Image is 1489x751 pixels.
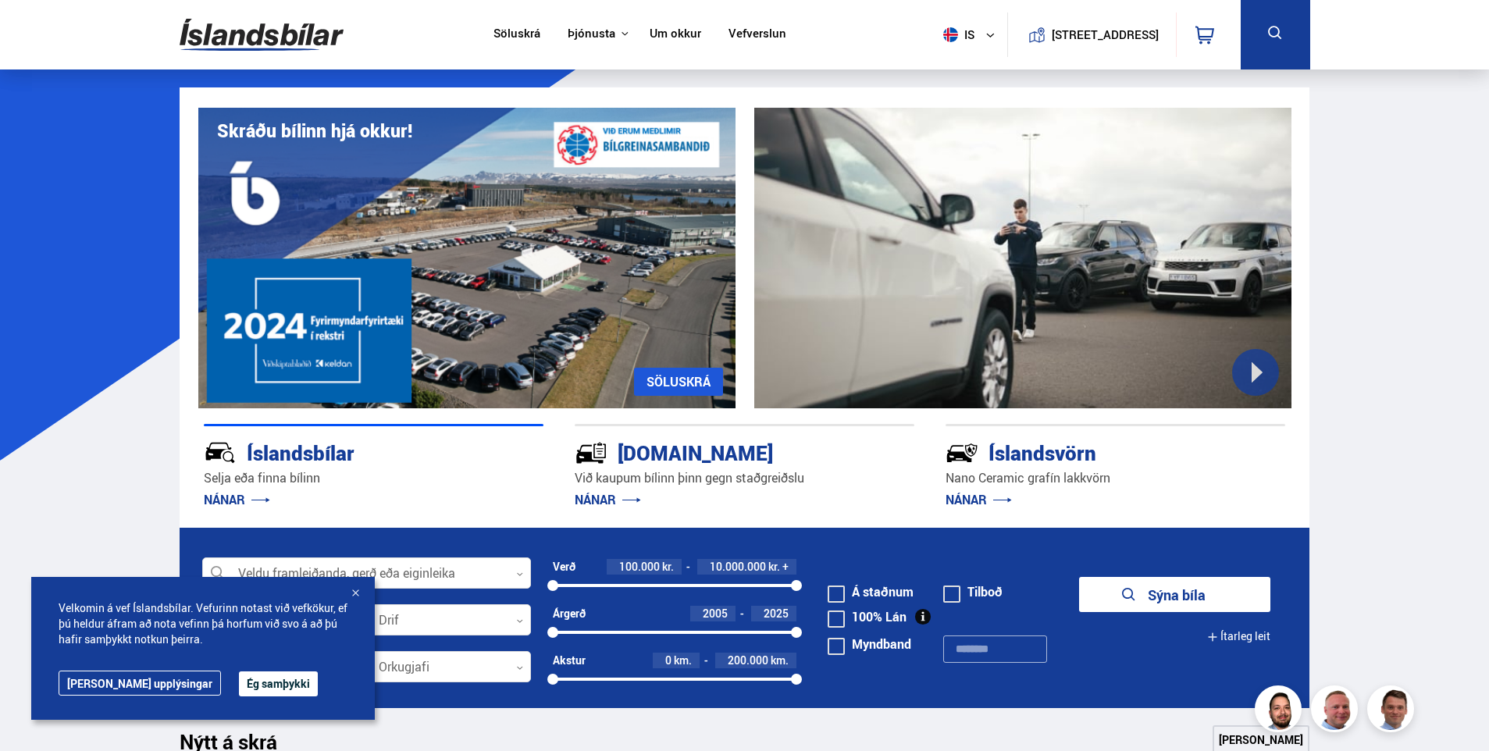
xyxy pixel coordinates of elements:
span: kr. [662,561,674,573]
div: Árgerð [553,607,586,620]
a: NÁNAR [204,491,270,508]
div: Íslandsvörn [946,438,1230,465]
img: -Svtn6bYgwAsiwNX.svg [946,436,978,469]
span: + [782,561,789,573]
span: km. [674,654,692,667]
img: eKx6w-_Home_640_.png [198,108,736,408]
span: 10.000.000 [710,559,766,574]
img: FbJEzSuNWCJXmdc-.webp [1370,688,1416,735]
img: nhp88E3Fdnt1Opn2.png [1257,688,1304,735]
label: Á staðnum [828,585,914,598]
span: 100.000 [619,559,660,574]
span: 200.000 [728,653,768,667]
p: Selja eða finna bílinn [204,469,543,487]
a: NÁNAR [575,491,641,508]
a: SÖLUSKRÁ [634,368,723,396]
a: Söluskrá [493,27,540,43]
h1: Skráðu bílinn hjá okkur! [217,120,412,141]
span: km. [771,654,789,667]
p: Við kaupum bílinn þinn gegn staðgreiðslu [575,469,914,487]
div: Íslandsbílar [204,438,488,465]
button: Þjónusta [568,27,615,41]
label: Tilboð [943,585,1003,598]
button: [STREET_ADDRESS] [1058,28,1153,41]
a: [PERSON_NAME] upplýsingar [59,671,221,696]
span: 0 [665,653,671,667]
img: tr5P-W3DuiFaO7aO.svg [575,436,607,469]
img: siFngHWaQ9KaOqBr.png [1313,688,1360,735]
span: is [937,27,976,42]
p: Nano Ceramic grafín lakkvörn [946,469,1285,487]
a: Um okkur [650,27,701,43]
label: Myndband [828,638,911,650]
button: Ég samþykki [239,671,318,696]
button: Sýna bíla [1079,577,1270,612]
span: 2005 [703,606,728,621]
button: is [937,12,1007,58]
label: 100% Lán [828,610,907,623]
span: Velkomin á vef Íslandsbílar. Vefurinn notast við vefkökur, ef þú heldur áfram að nota vefinn þá h... [59,600,347,647]
a: [STREET_ADDRESS] [1016,12,1167,57]
span: kr. [768,561,780,573]
img: G0Ugv5HjCgRt.svg [180,9,344,60]
div: [DOMAIN_NAME] [575,438,859,465]
div: Verð [553,561,575,573]
a: NÁNAR [946,491,1012,508]
img: JRvxyua_JYH6wB4c.svg [204,436,237,469]
button: Ítarleg leit [1207,619,1270,654]
span: 2025 [764,606,789,621]
div: Akstur [553,654,586,667]
img: svg+xml;base64,PHN2ZyB4bWxucz0iaHR0cDovL3d3dy53My5vcmcvMjAwMC9zdmciIHdpZHRoPSI1MTIiIGhlaWdodD0iNT... [943,27,958,42]
a: Vefverslun [728,27,786,43]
